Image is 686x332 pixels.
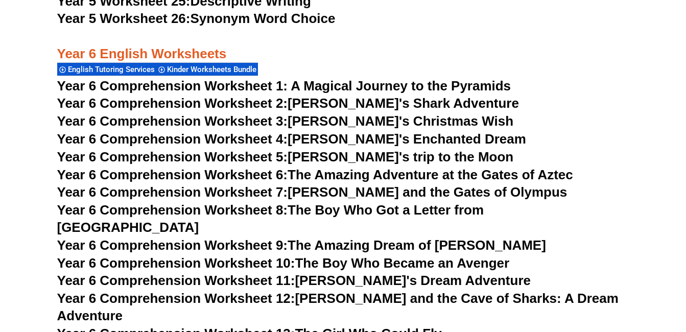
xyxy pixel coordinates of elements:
[57,255,295,271] span: Year 6 Comprehension Worksheet 10:
[156,62,258,76] div: Kinder Worksheets Bundle
[57,184,288,200] span: Year 6 Comprehension Worksheet 7:
[57,184,567,200] a: Year 6 Comprehension Worksheet 7:[PERSON_NAME] and the Gates of Olympus
[516,217,686,332] iframe: Chat Widget
[57,273,295,288] span: Year 6 Comprehension Worksheet 11:
[57,149,288,164] span: Year 6 Comprehension Worksheet 5:
[57,11,336,26] a: Year 5 Worksheet 26:Synonym Word Choice
[57,62,156,76] div: English Tutoring Services
[57,167,573,182] a: Year 6 Comprehension Worksheet 6:The Amazing Adventure at the Gates of Aztec
[57,113,288,129] span: Year 6 Comprehension Worksheet 3:
[167,65,259,74] span: Kinder Worksheets Bundle
[57,113,514,129] a: Year 6 Comprehension Worksheet 3:[PERSON_NAME]'s Christmas Wish
[57,11,191,26] span: Year 5 Worksheet 26:
[57,202,288,218] span: Year 6 Comprehension Worksheet 8:
[57,238,288,253] span: Year 6 Comprehension Worksheet 9:
[57,291,619,323] a: Year 6 Comprehension Worksheet 12:[PERSON_NAME] and the Cave of Sharks: A Dream Adventure
[57,131,526,147] a: Year 6 Comprehension Worksheet 4:[PERSON_NAME]'s Enchanted Dream
[57,255,510,271] a: Year 6 Comprehension Worksheet 10:The Boy Who Became an Avenger
[57,167,288,182] span: Year 6 Comprehension Worksheet 6:
[57,273,531,288] a: Year 6 Comprehension Worksheet 11:[PERSON_NAME]'s Dream Adventure
[68,65,158,74] span: English Tutoring Services
[57,202,484,235] a: Year 6 Comprehension Worksheet 8:The Boy Who Got a Letter from [GEOGRAPHIC_DATA]
[57,96,519,111] a: Year 6 Comprehension Worksheet 2:[PERSON_NAME]'s Shark Adventure
[57,28,629,63] h3: Year 6 English Worksheets
[57,78,511,93] a: Year 6 Comprehension Worksheet 1: A Magical Journey to the Pyramids
[57,291,295,306] span: Year 6 Comprehension Worksheet 12:
[57,149,514,164] a: Year 6 Comprehension Worksheet 5:[PERSON_NAME]'s trip to the Moon
[57,131,288,147] span: Year 6 Comprehension Worksheet 4:
[57,238,546,253] a: Year 6 Comprehension Worksheet 9:The Amazing Dream of [PERSON_NAME]
[57,96,288,111] span: Year 6 Comprehension Worksheet 2:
